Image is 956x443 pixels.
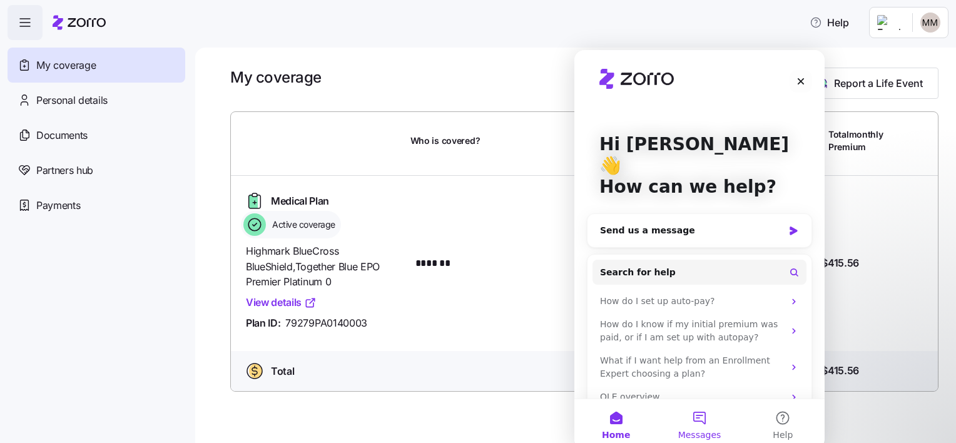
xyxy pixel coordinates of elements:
[36,198,80,213] span: Payments
[877,15,902,30] img: Employer logo
[821,255,859,271] span: $415.56
[8,48,185,83] a: My coverage
[410,135,481,147] span: Who is covered?
[36,93,108,108] span: Personal details
[8,83,185,118] a: Personal details
[230,68,322,87] h1: My coverage
[8,188,185,223] a: Payments
[271,193,329,209] span: Medical Plan
[246,315,280,331] span: Plan ID:
[920,13,940,33] img: 50dd7f3008828998aba6b0fd0a9ac0ea
[834,76,923,91] span: Report a Life Event
[36,163,93,178] span: Partners hub
[268,218,335,231] span: Active coverage
[821,363,859,379] span: $415.56
[36,128,88,143] span: Documents
[36,58,96,73] span: My coverage
[246,243,400,290] span: Highmark BlueCross BlueShield , Together Blue EPO Premier Platinum 0
[246,295,317,310] a: View details
[8,153,185,188] a: Partners hub
[798,68,938,99] button: Report a Life Event
[810,15,849,30] span: Help
[285,315,367,331] span: 79279PA0140003
[828,128,883,154] span: Total monthly Premium
[800,10,859,35] button: Help
[8,118,185,153] a: Documents
[271,364,294,379] span: Total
